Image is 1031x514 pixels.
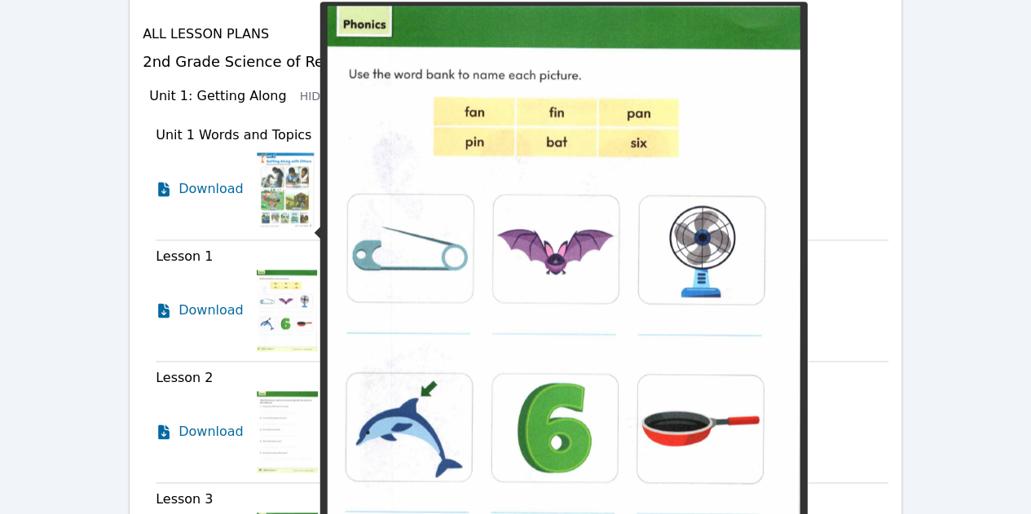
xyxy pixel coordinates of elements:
[178,179,244,199] span: Download
[156,391,244,472] a: Download
[156,370,213,385] span: Lesson 2
[143,24,888,44] h4: All Lesson Plans
[156,491,213,507] span: Lesson 3
[257,270,317,351] img: Lesson 1
[156,148,244,230] a: Download
[149,86,286,106] h3: Unit 1: Getting Along
[257,148,315,230] img: Unit 1 Words and Topics
[300,88,424,104] button: Hide Resources
[178,301,244,320] span: Download
[156,270,244,351] a: Download
[257,391,318,472] img: Lesson 2
[143,51,888,73] h3: 2nd Grade Science of Reading Curriculum
[463,55,559,71] button: Hide Topics
[156,248,213,264] span: Lesson 1
[178,422,244,442] span: Download
[156,127,311,143] span: Unit 1 Words and Topics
